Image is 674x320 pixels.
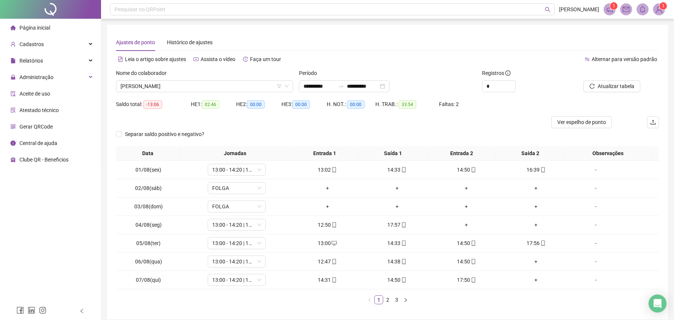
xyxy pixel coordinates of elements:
span: 04/08(seg) [135,222,162,228]
span: Central de ajuda [19,140,57,146]
span: Leia o artigo sobre ajustes [125,56,186,62]
div: Saldo total: [116,100,191,109]
th: Saída 1 [359,146,427,161]
div: 14:50 [434,166,498,174]
span: Atestado técnico [19,107,59,113]
div: Histórico de ajustes [167,38,213,46]
span: Faça um tour [250,56,281,62]
span: info-circle [505,70,510,76]
span: down [257,223,262,227]
div: - [574,184,618,192]
div: 12:50 [296,221,359,229]
div: H. NOT.: [327,100,375,109]
span: bell [639,6,646,13]
div: 13:00 [296,239,359,247]
div: - [574,166,618,174]
span: mobile [470,277,476,283]
span: [PERSON_NAME] [559,5,599,13]
span: gift [10,157,16,162]
span: Observações [567,149,649,157]
label: Nome do colaborador [116,69,171,77]
th: Entrada 2 [427,146,496,161]
button: left [365,295,374,304]
span: Cadastros [19,41,44,47]
li: Página anterior [365,295,374,304]
th: Saída 2 [496,146,564,161]
span: Ver espelho de ponto [557,118,606,126]
div: + [504,202,568,211]
div: + [365,184,429,192]
span: down [257,241,262,245]
div: 14:50 [434,257,498,266]
span: Atualizar tabela [598,82,634,90]
span: reload [589,84,595,89]
span: 13:00 - 14:20 | 14:40 - 17:30 [212,219,261,230]
div: + [365,202,429,211]
span: mobile [400,241,406,246]
div: 14:50 [434,239,498,247]
th: Observações [564,146,652,161]
div: 12:47 [296,257,359,266]
span: to [338,83,344,89]
sup: Atualize o seu contato no menu Meus Dados [659,2,667,10]
div: HE 1: [191,100,236,109]
li: Próxima página [401,295,410,304]
span: down [257,186,262,190]
div: + [296,202,359,211]
span: Alternar para versão padrão [592,56,657,62]
span: 00:00 [347,100,365,109]
span: -13:06 [143,100,162,109]
span: mobile [400,259,406,264]
span: 1 [613,3,615,9]
button: Ver espelho de ponto [551,116,612,128]
span: 13:00 - 14:20 | 14:40 - 16:30 [212,164,261,175]
span: 00:00 [292,100,310,109]
a: 1 [375,296,383,304]
span: mobile [400,167,406,172]
span: Gerar QRCode [19,124,53,130]
span: right [403,298,408,302]
div: + [504,184,568,192]
div: + [504,276,568,284]
span: info-circle [10,141,16,146]
span: Rosana Sampaio Ferreira [121,81,289,92]
span: 05/08(ter) [136,240,161,246]
span: 13:00 - 14:20 | 14:40 - 17:30 [212,274,261,286]
span: search [545,7,551,12]
div: 14:33 [365,239,429,247]
div: + [296,184,359,192]
div: Ajustes de ponto [116,38,155,46]
div: - [574,239,618,247]
span: Separar saldo positivo e negativo? [122,130,207,138]
span: 07/08(qui) [136,277,161,283]
div: 14:33 [365,166,429,174]
span: Página inicial [19,25,50,31]
span: Aceite de uso [19,91,50,97]
li: 2 [383,295,392,304]
span: mail [623,6,629,13]
div: + [434,221,498,229]
div: 17:57 [365,221,429,229]
div: HE 3: [281,100,327,109]
span: notification [606,6,613,13]
button: Atualizar tabela [583,80,640,92]
span: qrcode [10,124,16,129]
span: mobile [470,241,476,246]
div: 14:50 [365,276,429,284]
span: 13:00 - 14:20 | 14:40 - 17:30 [212,256,261,267]
span: down [257,204,262,209]
span: mobile [331,259,337,264]
span: 02:46 [202,100,219,109]
span: history [243,57,248,62]
div: + [504,257,568,266]
span: 33:54 [399,100,416,109]
th: Jornadas [180,146,290,161]
span: down [257,167,262,172]
div: 16:39 [504,166,568,174]
span: 03/08(dom) [134,203,163,209]
span: Clube QR - Beneficios [19,157,68,163]
span: facebook [16,307,24,314]
span: 00:00 [247,100,265,109]
span: swap [585,57,590,62]
a: 2 [384,296,392,304]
